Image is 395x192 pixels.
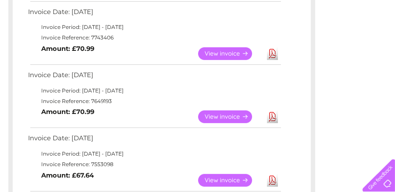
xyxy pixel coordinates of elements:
a: Download [267,47,278,60]
td: Invoice Reference: 7743406 [26,32,282,43]
a: Telecoms [287,37,313,44]
a: Download [267,110,278,123]
td: Invoice Period: [DATE] - [DATE] [26,85,282,96]
b: Amount: £67.64 [41,171,94,179]
td: Invoice Date: [DATE] [26,132,282,149]
td: Invoice Date: [DATE] [26,6,282,22]
td: Invoice Reference: 7649193 [26,96,282,107]
a: Download [267,174,278,187]
a: View [198,174,263,187]
a: Contact [337,37,358,44]
td: Invoice Reference: 7553098 [26,159,282,170]
a: View [198,110,263,123]
a: 0333 014 3131 [230,4,290,15]
a: Energy [263,37,282,44]
b: Amount: £70.99 [41,45,94,53]
td: Invoice Date: [DATE] [26,69,282,85]
td: Invoice Period: [DATE] - [DATE] [26,149,282,159]
img: logo.png [14,23,59,50]
a: Log out [366,37,387,44]
a: Water [241,37,257,44]
td: Invoice Period: [DATE] - [DATE] [26,22,282,32]
a: Blog [319,37,331,44]
a: View [198,47,263,60]
b: Amount: £70.99 [41,108,94,116]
